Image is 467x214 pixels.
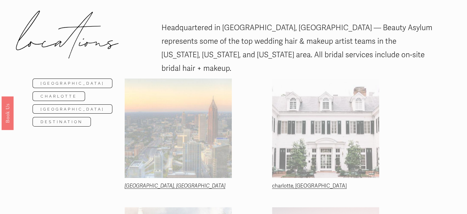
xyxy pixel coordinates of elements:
[33,91,85,101] a: Charlotte
[33,79,113,88] a: [GEOGRAPHIC_DATA]
[2,96,14,130] a: Book Us
[33,117,91,127] a: Destination
[272,183,347,189] a: charlotte, [GEOGRAPHIC_DATA]
[162,21,434,75] p: Headquartered in [GEOGRAPHIC_DATA], [GEOGRAPHIC_DATA] — Beauty Asylum represents some of the top ...
[33,104,113,114] a: [GEOGRAPHIC_DATA]
[125,183,225,189] a: [GEOGRAPHIC_DATA], [GEOGRAPHIC_DATA]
